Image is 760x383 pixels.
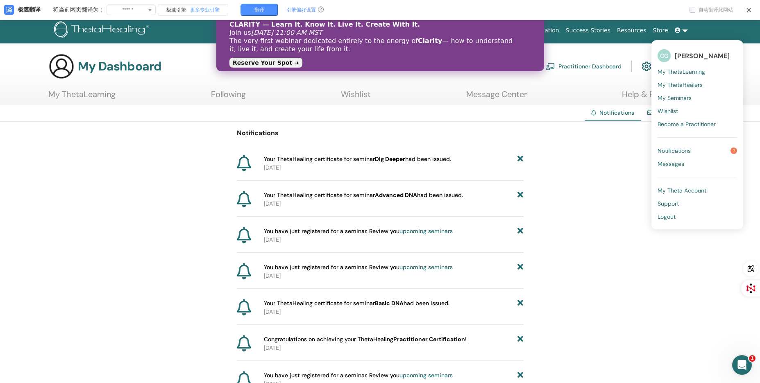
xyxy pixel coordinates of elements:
[658,107,678,115] span: Wishlist
[264,371,453,380] span: You have just registered for a seminar. Review you
[731,147,737,154] span: 7
[642,59,651,73] img: cog.svg
[341,89,371,105] a: Wishlist
[658,120,716,128] span: Become a Practitioner
[393,335,465,343] b: Practitioner Certification
[264,335,467,344] span: Congratulations on achieving your ThetaHealing !
[312,7,320,12] div: 关闭
[658,46,737,65] a: CG[PERSON_NAME]
[614,23,650,38] a: Resources
[675,52,730,60] span: [PERSON_NAME]
[658,213,676,220] span: Logout
[264,308,524,316] p: [DATE]
[216,7,544,71] iframe: Intercom live chat 横幅
[732,355,752,375] iframe: Intercom live chat
[658,94,692,102] span: My Seminars
[658,157,737,170] a: Messages
[658,118,737,131] a: Become a Practitioner
[545,63,555,70] img: chalkboard-teacher.svg
[375,299,404,307] b: Basic DNA
[599,109,634,116] span: Notifications
[658,49,671,62] span: CG
[658,104,737,118] a: Wishlist
[658,65,737,78] a: My ThetaLearning
[375,155,405,163] b: Dig Deeper
[545,57,622,75] a: Practitioner Dashboard
[264,155,451,163] span: Your ThetaHealing certificate for seminar had been issued.
[399,372,453,379] a: upcoming seminars
[264,344,524,352] p: [DATE]
[749,355,755,362] span: 1
[658,187,706,194] span: My Theta Account
[658,200,679,207] span: Support
[658,197,737,210] a: Support
[658,78,737,91] a: My ThetaHealers
[264,299,449,308] span: Your ThetaHealing certificate for seminar had been issued.
[375,191,417,199] b: Advanced DNA
[466,89,527,105] a: Message Center
[642,57,687,75] a: My Account
[237,128,524,138] p: Notifications
[54,21,152,40] img: logo.png
[264,272,524,280] p: [DATE]
[264,191,463,199] span: Your ThetaHealing certificate for seminar had been issued.
[399,263,453,271] a: upcoming seminars
[264,163,524,172] p: [DATE]
[658,184,737,197] a: My Theta Account
[399,227,453,235] a: upcoming seminars
[563,23,614,38] a: Success Stories
[622,89,688,105] a: Help & Resources
[48,53,75,79] img: generic-user-icon.jpg
[264,227,453,236] span: You have just registered for a seminar. Review you
[658,91,737,104] a: My Seminars
[658,81,703,88] span: My ThetaHealers
[264,263,453,272] span: You have just registered for a seminar. Review you
[658,210,737,223] a: Logout
[650,23,672,38] a: Store
[658,144,737,157] a: Notifications7
[658,147,691,154] span: Notifications
[211,89,246,105] a: Following
[78,59,161,74] h3: My Dashboard
[48,89,116,105] a: My ThetaLearning
[264,199,524,208] p: [DATE]
[264,236,524,244] p: [DATE]
[658,68,705,75] span: My ThetaLearning
[658,160,684,168] span: Messages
